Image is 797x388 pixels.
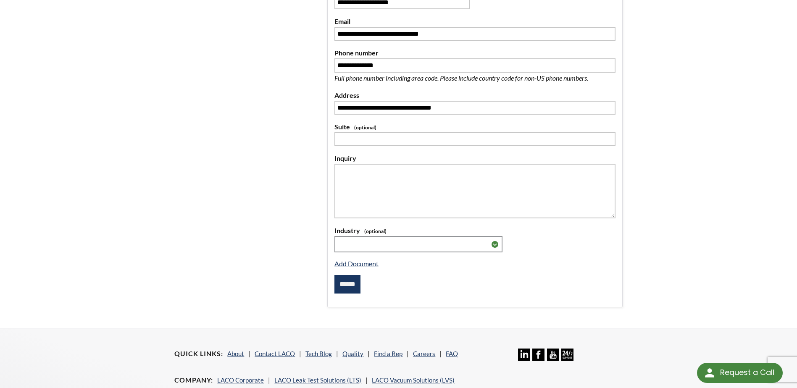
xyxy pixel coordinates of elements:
a: Contact LACO [255,350,295,357]
a: Careers [413,350,435,357]
a: FAQ [446,350,458,357]
a: Tech Blog [305,350,332,357]
a: Add Document [334,260,379,267]
a: LACO Vacuum Solutions (LVS) [372,376,455,384]
a: Find a Rep [374,350,402,357]
a: LACO Corporate [217,376,264,384]
label: Inquiry [334,153,616,164]
h4: Quick Links [174,349,223,358]
label: Industry [334,225,616,236]
a: Quality [342,350,363,357]
a: About [227,350,244,357]
p: Full phone number including area code. Please include country code for non-US phone numbers. [334,73,616,84]
label: Address [334,90,616,101]
label: Email [334,16,616,27]
h4: Company [174,376,213,385]
img: round button [703,366,716,380]
a: LACO Leak Test Solutions (LTS) [274,376,361,384]
div: Request a Call [697,363,783,383]
img: 24/7 Support Icon [561,349,573,361]
a: 24/7 Support [561,354,573,362]
label: Phone number [334,47,616,58]
label: Suite [334,121,616,132]
div: Request a Call [720,363,774,382]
